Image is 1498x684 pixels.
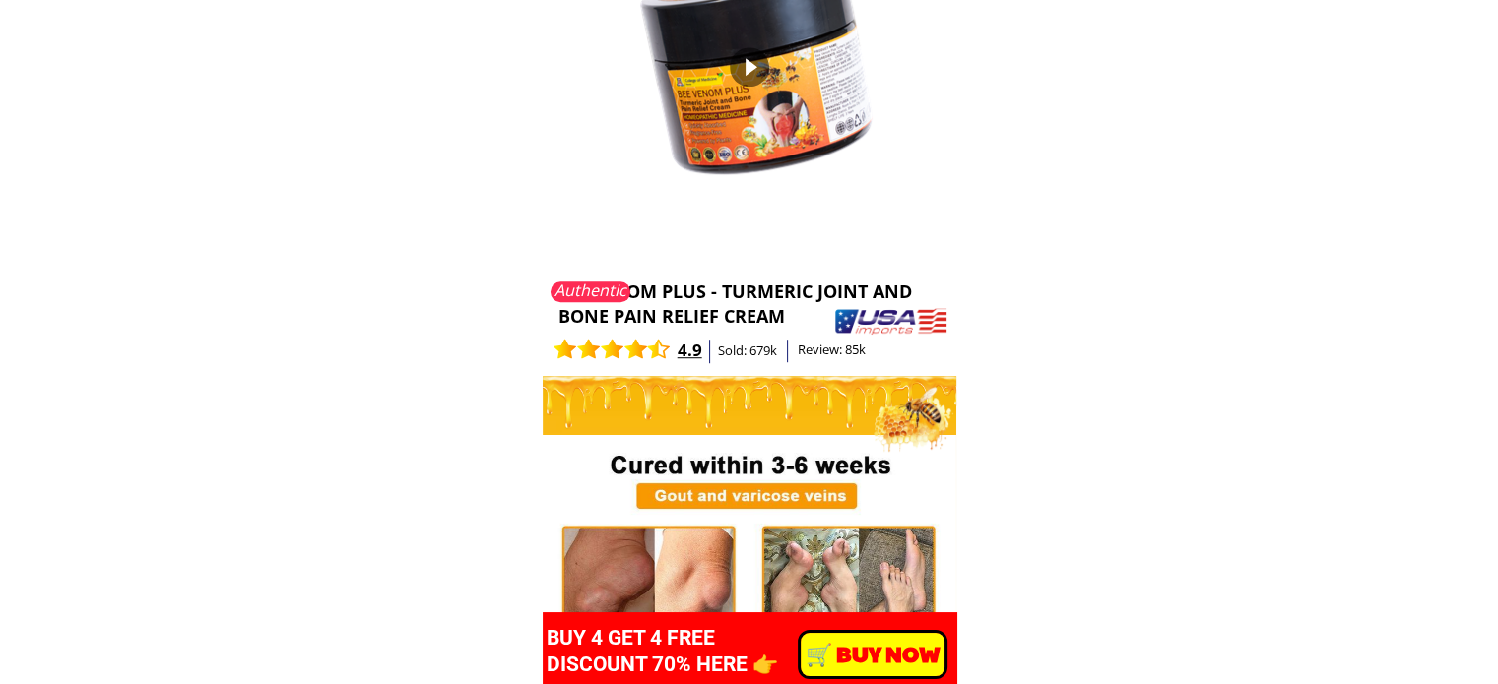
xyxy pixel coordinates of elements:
h3: Review: 85k [798,340,909,360]
div: Authentic [548,279,633,304]
p: ️🛒 BUY NOW [799,633,945,677]
h3: BUY 4 GET 4 FREE DISCOUNT 70% HERE 👉 [547,625,845,679]
span: BEEVENOM PLUS - TURMERIC JOINT AND BONE PAIN RELIEF CREAM [558,280,912,328]
h3: 4.9 [678,337,710,363]
h3: Sold: 679k [718,341,782,361]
